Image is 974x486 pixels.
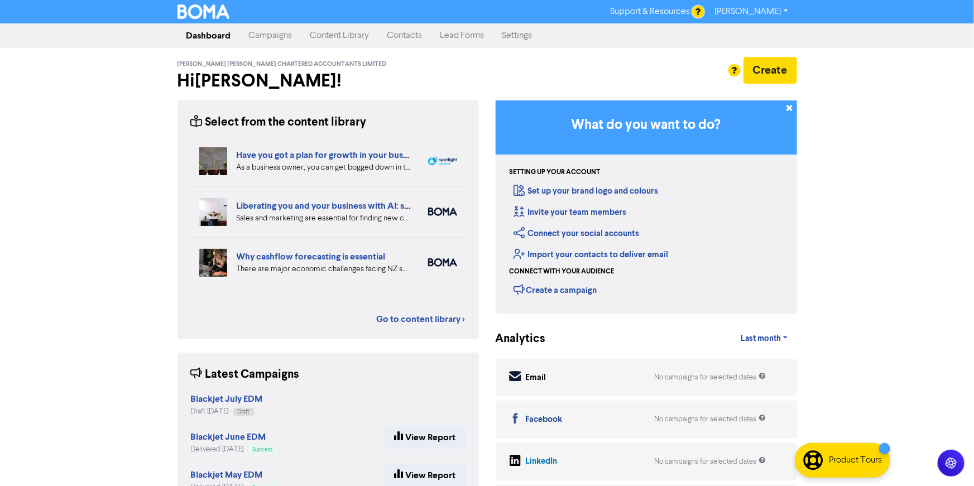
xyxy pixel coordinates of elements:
span: [PERSON_NAME] [PERSON_NAME] Chartered Accountants Limited [177,60,387,68]
div: No campaigns for selected dates [655,414,766,425]
a: Last month [732,328,797,350]
a: Contacts [378,25,431,47]
h3: What do you want to do? [512,117,780,133]
a: Import your contacts to deliver email [514,249,669,260]
a: Blackjet June EDM [191,433,266,442]
div: Create a campaign [514,281,597,298]
a: Settings [493,25,541,47]
a: Liberating you and your business with AI: sales and marketing [237,200,479,211]
span: Last month [741,334,781,344]
span: Success [253,447,273,453]
a: Dashboard [177,25,240,47]
div: There are major economic challenges facing NZ small business. How can detailed cashflow forecasti... [237,263,411,275]
div: Delivered [DATE] [191,444,277,455]
a: Set up your brand logo and colours [514,186,659,196]
div: Sales and marketing are essential for finding new customers but eat into your business time. We e... [237,213,411,224]
a: Campaigns [240,25,301,47]
a: Blackjet July EDM [191,395,263,404]
a: Have you got a plan for growth in your business? [237,150,428,161]
a: [PERSON_NAME] [706,3,797,21]
div: No campaigns for selected dates [655,456,766,467]
div: As a business owner, you can get bogged down in the demands of day-to-day business. We can help b... [237,162,411,174]
div: Latest Campaigns [191,366,300,383]
strong: Blackjet June EDM [191,431,266,442]
img: BOMA Logo [177,4,230,19]
a: Lead Forms [431,25,493,47]
div: No campaigns for selected dates [655,372,766,383]
a: View Report [385,426,466,449]
a: Invite your team members [514,207,627,218]
img: spotlight [428,157,457,166]
div: Setting up your account [510,167,601,177]
div: Select from the content library [191,114,367,131]
h2: Hi [PERSON_NAME] ! [177,70,479,92]
strong: Blackjet May EDM [191,469,263,480]
img: boma [428,258,457,267]
img: boma [428,208,457,216]
div: Draft [DATE] [191,406,263,417]
a: Go to content library > [377,312,466,326]
div: Connect with your audience [510,267,615,277]
div: Facebook [526,413,563,426]
div: Getting Started in BOMA [496,100,797,314]
div: Email [526,372,546,384]
a: Blackjet May EDM [191,471,263,480]
iframe: Chat Widget [918,432,974,486]
a: Content Library [301,25,378,47]
div: Analytics [496,330,532,348]
button: Create [743,57,797,84]
strong: Blackjet July EDM [191,393,263,405]
a: Why cashflow forecasting is essential [237,251,386,262]
a: Support & Resources [601,3,706,21]
div: LinkedIn [526,455,558,468]
a: Connect your social accounts [514,228,640,239]
span: Draft [238,409,250,415]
